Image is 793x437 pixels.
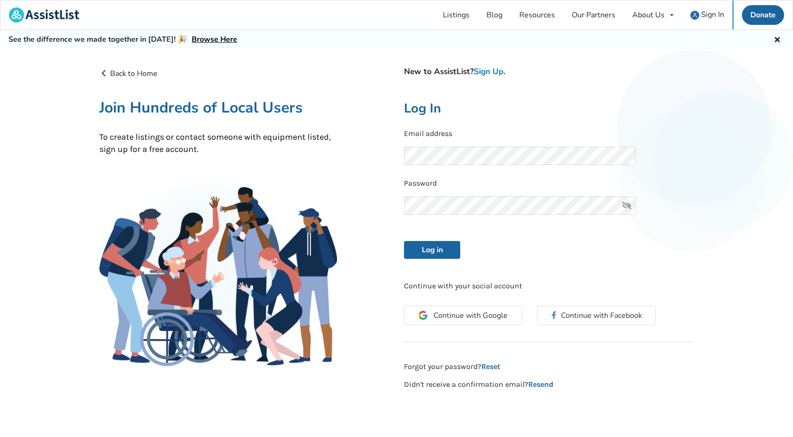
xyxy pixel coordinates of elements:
[478,0,511,30] a: Blog
[404,306,522,325] button: Continue with Google
[192,34,237,45] a: Browse Here
[682,0,733,30] a: user icon Sign In
[434,0,478,30] a: Listings
[404,281,694,292] p: Continue with your social account
[99,131,337,155] p: To create listings or contact someone with equipment listed, sign up for a free account.
[404,100,694,117] h2: Log In
[511,0,563,30] a: Resources
[742,5,784,25] a: Donate
[632,11,665,19] div: About Us
[404,178,694,189] p: Password
[404,128,694,139] p: Email address
[563,0,624,30] a: Our Partners
[419,311,427,320] img: Google Icon
[99,98,337,117] h1: Join Hundreds of Local Users
[404,67,694,77] h4: New to AssistList? .
[434,312,508,319] span: Continue with Google
[537,306,655,325] button: Continue with Facebook
[528,380,554,389] a: Resend
[690,11,699,20] img: user icon
[701,9,724,20] span: Sign In
[99,187,337,366] img: Family Gathering
[404,362,694,372] p: Forgot your password?
[404,241,460,259] button: Log in
[474,66,503,77] a: Sign Up
[9,8,79,23] img: assistlist-logo
[404,379,694,390] p: Didn't receive a confirmation email?
[99,68,157,79] a: Back to Home
[481,362,500,371] a: Reset
[8,35,237,45] h5: See the difference we made together in [DATE]! 🎉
